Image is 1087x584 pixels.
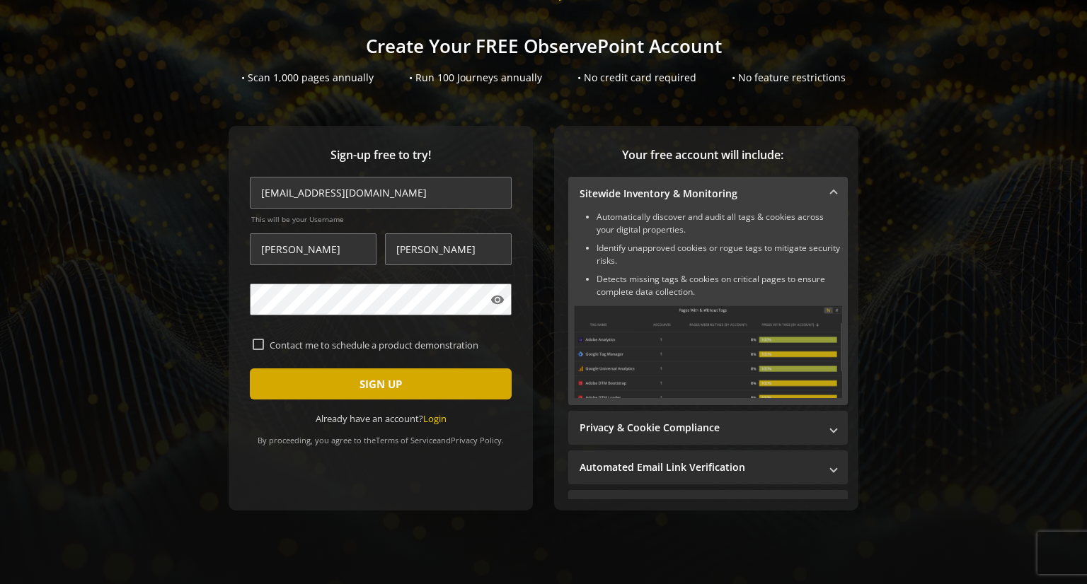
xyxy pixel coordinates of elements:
div: Already have an account? [250,412,512,426]
div: • Scan 1,000 pages annually [241,71,374,85]
mat-panel-title: Automated Email Link Verification [580,460,819,474]
div: • No credit card required [577,71,696,85]
a: Terms of Service [376,435,437,445]
span: Your free account will include: [568,147,837,163]
li: Identify unapproved cookies or rogue tags to mitigate security risks. [597,242,842,267]
mat-expansion-panel-header: Automated Email Link Verification [568,450,848,484]
mat-expansion-panel-header: Performance Monitoring with Web Vitals [568,490,848,524]
span: Sign-up free to try! [250,147,512,163]
a: Privacy Policy [451,435,502,445]
span: This will be your Username [251,214,512,224]
mat-panel-title: Privacy & Cookie Compliance [580,421,819,435]
mat-expansion-panel-header: Privacy & Cookie Compliance [568,411,848,445]
span: SIGN UP [360,371,402,397]
div: • No feature restrictions [732,71,846,85]
li: Automatically discover and audit all tags & cookies across your digital properties. [597,211,842,236]
img: Sitewide Inventory & Monitoring [574,305,842,398]
mat-icon: visibility [490,293,505,307]
div: By proceeding, you agree to the and . [250,426,512,445]
label: Contact me to schedule a product demonstration [264,339,509,351]
mat-panel-title: Sitewide Inventory & Monitoring [580,187,819,201]
li: Detects missing tags & cookies on critical pages to ensure complete data collection. [597,273,842,298]
input: Email Address (name@work-email.com) * [250,177,512,209]
input: Last Name * [385,233,512,265]
div: Sitewide Inventory & Monitoring [568,211,848,405]
div: • Run 100 Journeys annually [409,71,542,85]
a: Login [423,412,447,425]
input: First Name * [250,233,376,265]
mat-expansion-panel-header: Sitewide Inventory & Monitoring [568,177,848,211]
button: SIGN UP [250,368,512,399]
